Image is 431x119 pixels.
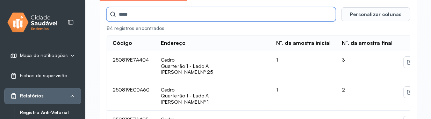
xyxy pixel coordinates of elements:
[20,73,67,79] span: Fichas de supervisão
[161,69,200,75] span: [PERSON_NAME],
[10,72,75,79] a: Fichas de supervisão
[200,69,213,75] span: Nº 25
[107,81,155,111] td: 250819EC0A60
[113,40,132,47] div: Código
[336,51,398,81] td: 3
[350,11,401,17] span: Personalizar colunas
[161,40,186,47] div: Endereço
[161,87,174,93] span: Cedro
[336,81,398,111] td: 2
[276,40,331,47] div: N°. da amostra inicial
[161,99,200,105] span: [PERSON_NAME],
[161,57,174,63] span: Cedro
[107,51,155,81] td: 250819E7A404
[20,53,68,58] span: Mapa de notificações
[161,93,265,99] span: Quarteirão 1 - Lado A
[341,7,410,21] button: Personalizar colunas
[107,25,336,31] div: 84 registros encontrados
[342,40,393,47] div: N°. da amostra final
[20,110,81,116] a: Registro Anti-Vetorial
[200,99,209,105] span: Nº 1
[271,51,336,81] td: 1
[271,81,336,111] td: 1
[20,108,81,117] a: Registro Anti-Vetorial
[20,93,44,99] span: Relatórios
[7,11,58,34] img: logo.svg
[161,63,265,69] span: Quarteirão 1 - Lado A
